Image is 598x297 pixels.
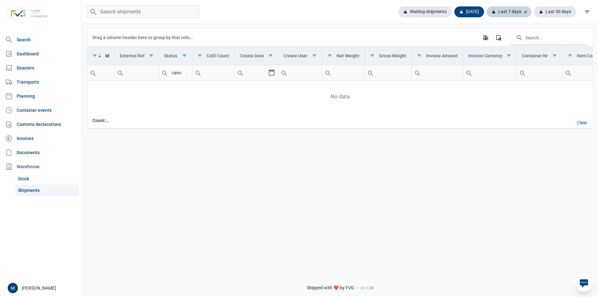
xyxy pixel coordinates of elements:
div: Search box [517,65,528,80]
div: Clear [572,118,593,128]
input: Filter cell [517,65,562,80]
td: Column Invoice Currency [463,47,517,65]
div: Status [164,53,177,58]
span: Show filter options for column 'Net Weight' [327,53,332,58]
span: Show filter options for column 'Invoice Currency' [506,53,511,58]
a: Dashboard [3,47,79,60]
img: FVG - Global freight forwarding [5,5,51,22]
span: Show filter options for column 'Container Nr' [552,53,557,58]
td: Filter cell [235,65,278,81]
input: Filter cell [192,65,234,80]
div: Invoice Amount [426,53,458,58]
input: Filter cell [412,65,463,80]
div: Search box [235,65,246,80]
div: Id Count: 0 [92,117,109,124]
input: Filter cell [278,65,322,80]
div: External Ref [120,53,145,58]
span: v1.1.34 [361,285,373,291]
span: Show filter options for column 'Item Count' [568,53,572,58]
span: Show filter options for column 'Invoice Amount' [417,53,422,58]
a: Planning [3,90,79,103]
span: Show filter options for column 'External Ref' [149,53,154,58]
div: Drag a column header here to group by that column [92,32,195,43]
td: Filter cell [364,65,411,81]
a: Search [3,33,79,46]
input: Filter cell [87,65,114,80]
td: Filter cell [411,65,463,81]
div: Search box [463,65,475,80]
div: filter [581,6,593,18]
span: - [357,285,358,291]
div: Search box [278,65,290,80]
a: Transports [3,76,79,88]
td: Filter cell [192,65,235,81]
td: Filter cell [278,65,322,81]
input: Filter cell [159,65,192,80]
a: Invoices [3,132,79,145]
div: [PERSON_NAME] [8,283,78,293]
td: Filter cell [115,65,159,81]
div: [DATE] [454,6,484,17]
div: Create User [283,53,307,58]
div: Create Date [240,53,264,58]
div: Waiting shipments [398,6,452,17]
td: Column Create Date [235,47,278,65]
td: Filter cell [87,65,115,81]
div: Colli Count [207,53,229,58]
td: Column External Ref [115,47,159,65]
div: Search box [115,65,126,80]
td: Column Gross Weight [364,47,411,65]
div: Search box [322,65,334,80]
span: No data [87,93,593,100]
input: Filter cell [463,65,516,80]
input: Search in the data grid [511,30,587,45]
td: Column Container Nr [517,47,562,65]
div: Data grid toolbar [92,29,587,46]
div: Invoice Currency [468,53,502,58]
div: Search box [365,65,376,80]
span: Shipped with ❤️ by FVG [307,285,354,291]
div: Column Chooser [493,32,504,43]
div: Export all data to Excel [480,32,491,43]
a: Documents [3,146,79,159]
input: Filter cell [365,65,411,80]
div: Gross Weight [379,53,406,58]
div: Search box [87,65,99,80]
div: Select [268,65,275,80]
td: Column Colli Count [192,47,235,65]
a: Customs declarations [3,118,79,131]
span: Show filter options for column 'Create Date' [268,53,273,58]
a: Stock [15,173,79,185]
div: Warehouse [3,160,79,173]
div: Container Nr [522,53,548,58]
a: Shipments [15,185,79,196]
button: M [8,283,18,293]
td: Column Net Weight [322,47,364,65]
span: Show filter options for column 'Colli Count' [197,53,202,58]
div: Id [105,53,109,58]
a: Dossiers [3,62,79,74]
td: Column Id [87,47,115,65]
div: Search box [159,65,171,80]
div: Last 7 days [487,6,531,17]
td: Column Status [159,47,192,65]
a: Container events [3,104,79,117]
td: Filter cell [322,65,364,81]
input: Search shipments [87,6,199,18]
div: Net Weight [337,53,359,58]
td: Filter cell [517,65,562,81]
td: Filter cell [159,65,192,81]
td: Filter cell [463,65,517,81]
span: Show filter options for column 'Create User' [312,53,317,58]
div: Search box [412,65,423,80]
input: Filter cell [235,65,268,80]
div: Search box [562,65,574,80]
div: Data grid with 0 rows and 18 columns [87,29,593,128]
div: Last 30 days [534,6,576,17]
div: Search box [192,65,204,80]
td: Column Create User [278,47,322,65]
td: Column Invoice Amount [411,47,463,65]
span: Show filter options for column 'Gross Weight' [370,53,375,58]
span: Show filter options for column 'Id' [92,53,97,58]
